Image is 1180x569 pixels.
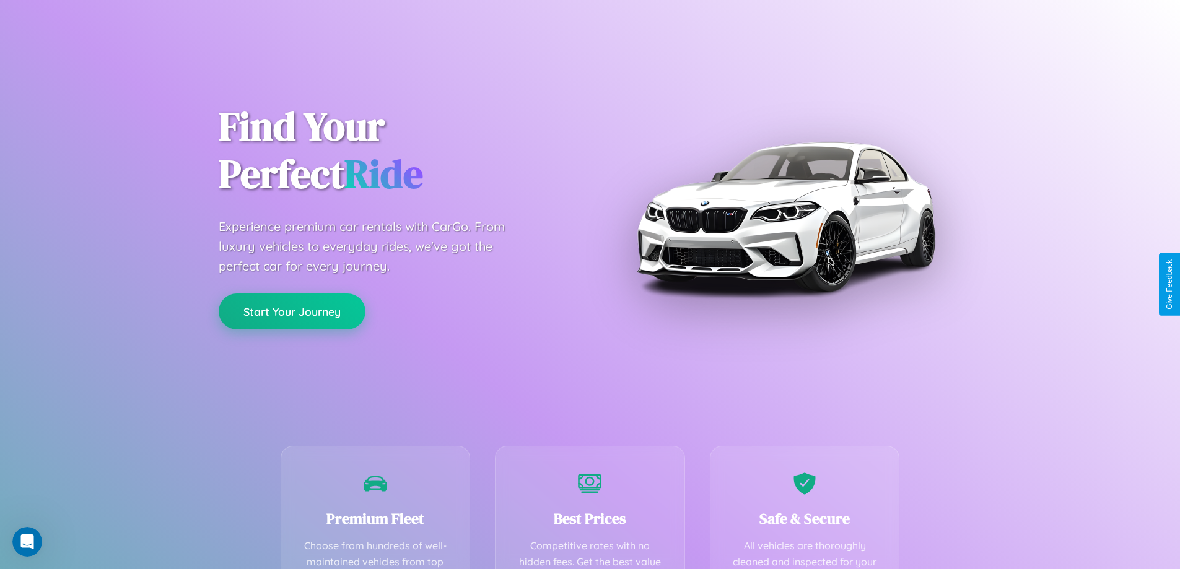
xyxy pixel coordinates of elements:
p: Experience premium car rentals with CarGo. From luxury vehicles to everyday rides, we've got the ... [219,217,528,276]
img: Premium BMW car rental vehicle [631,62,940,371]
h3: Premium Fleet [300,508,452,529]
iframe: Intercom live chat [12,527,42,557]
button: Start Your Journey [219,293,365,329]
h1: Find Your Perfect [219,103,572,198]
h3: Safe & Secure [729,508,881,529]
span: Ride [344,147,423,201]
h3: Best Prices [514,508,666,529]
div: Give Feedback [1165,259,1174,310]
